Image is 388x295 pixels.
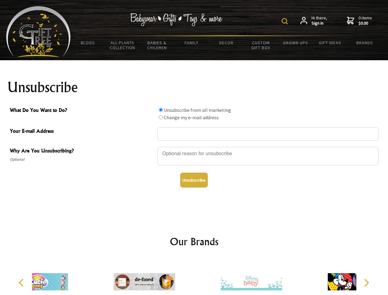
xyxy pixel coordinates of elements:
button: Next [359,276,373,289]
a: Decor [209,36,244,49]
input: Your E-mail Address [157,127,378,141]
a: BLOGS [71,36,105,49]
span: Your E-mail Address [10,127,154,136]
span: What Do You Want to Do? [10,106,154,115]
span: Why Are You Unsubscribing? [10,147,154,156]
h2: Our Brands [12,234,376,249]
input: What Do You Want to Do? [159,108,163,112]
input: What Do You Want to Do? [159,115,163,119]
a: All Plants Collection [105,36,140,54]
a: Custom Gift Box [244,36,278,54]
strong: Sign in [312,21,327,26]
span: Hi there, [312,15,327,26]
a: Babies & Children [140,36,174,54]
a: 0 items$0.00 [347,15,372,26]
a: Grown Ups [278,36,313,49]
textarea: Why Are You Unsubscribing? [157,147,378,165]
a: Brands [347,36,382,49]
a: Hi there,Sign in [300,15,327,26]
a: Gift Ideas [313,36,347,49]
label: Unsubscribe from all marketing [164,107,231,113]
a: Family [174,36,209,49]
button: Unsubscribe [180,173,208,187]
h1: Unsubscribe [7,80,381,95]
strong: $0.00 [359,21,372,26]
span: 0 items [359,15,372,26]
button: Previous [15,276,29,289]
span: Optional [10,156,154,163]
img: product search [282,18,288,24]
label: Change my e-mail address [164,114,219,120]
img: Babyware - Gifts - Toys and more... [6,6,71,57]
img: Babywear - Gifts - Toys & more [130,13,222,26]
